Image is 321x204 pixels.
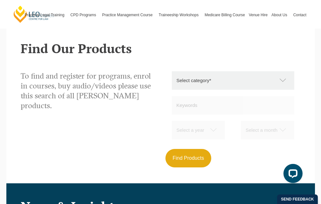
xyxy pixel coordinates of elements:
[278,161,305,188] iframe: LiveChat chat widget
[23,1,69,29] a: Practical Legal Training
[68,1,100,29] a: CPD Programs
[291,1,308,29] a: Contact
[21,71,156,111] p: To find and register for programs, enrol in courses, buy audio/videos please use this search of a...
[165,149,212,167] button: Find Products
[247,1,269,29] a: Venue Hire
[21,41,301,55] h2: Find Our Products
[269,1,291,29] a: About Us
[203,1,247,29] a: Medicare Billing Course
[100,1,157,29] a: Practice Management Course
[172,96,294,115] input: Keywords
[157,1,203,29] a: Traineeship Workshops
[13,5,55,23] a: [PERSON_NAME] Centre for Law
